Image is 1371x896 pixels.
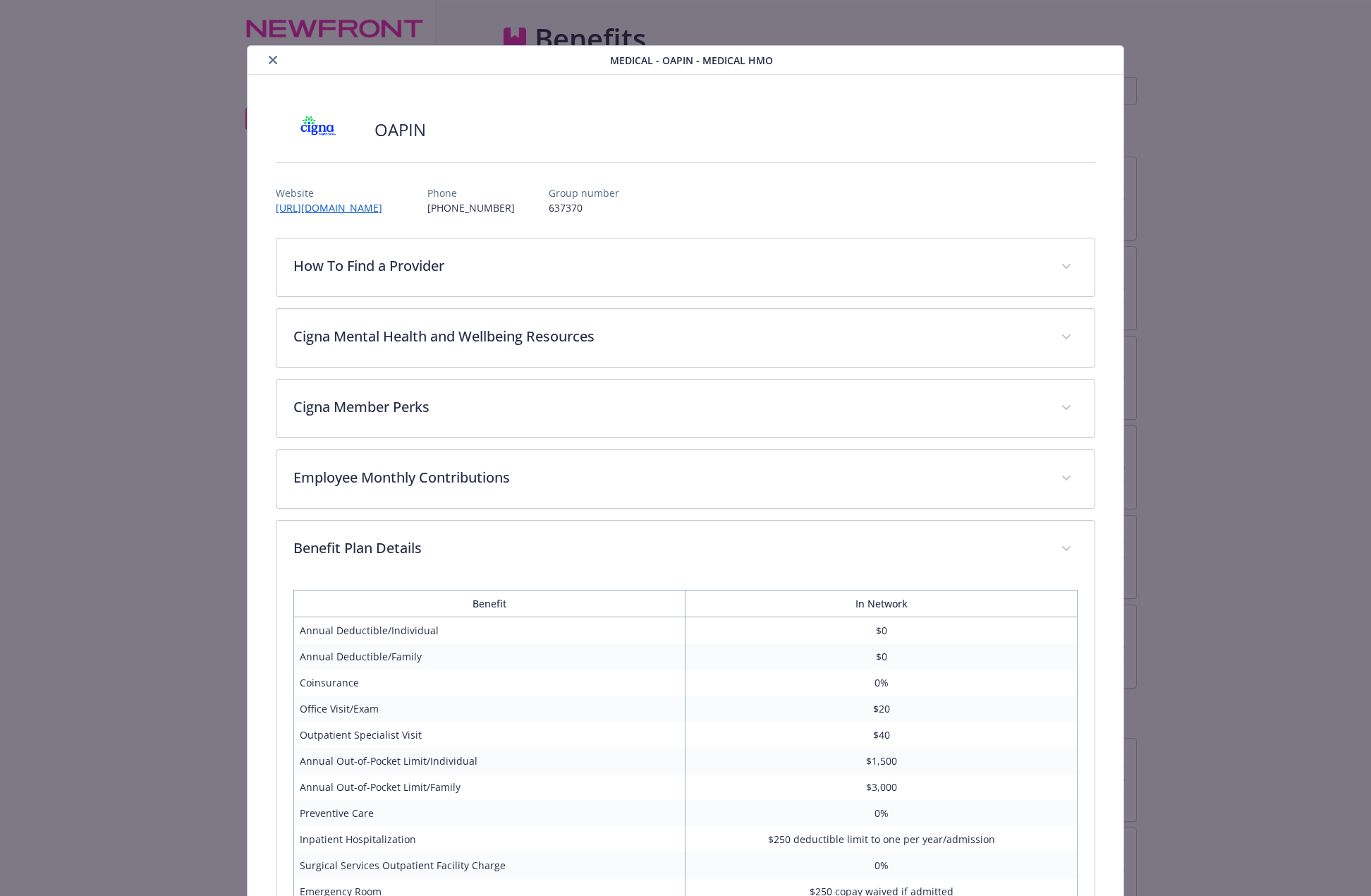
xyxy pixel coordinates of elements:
h2: OAPIN [374,118,426,142]
div: Employee Monthly Contributions [276,450,1095,508]
td: Surgical Services Outpatient Facility Charge [293,852,685,878]
td: Annual Out-of-Pocket Limit/Family [293,774,685,800]
div: Benefit Plan Details [276,521,1095,579]
td: 0% [685,670,1078,696]
td: $20 [685,696,1078,722]
div: How To Find a Provider [276,238,1095,296]
p: Group number [549,186,619,200]
td: $3,000 [685,774,1078,800]
td: Office Visit/Exam [293,696,685,722]
p: Phone [427,186,515,200]
div: Cigna Mental Health and Wellbeing Resources [276,309,1095,367]
td: Annual Deductible/Individual [293,617,685,644]
td: Preventive Care [293,800,685,826]
td: $40 [685,722,1078,748]
td: Annual Out-of-Pocket Limit/Individual [293,748,685,774]
button: close [264,52,281,68]
td: Annual Deductible/Family [293,643,685,670]
td: 0% [685,852,1078,878]
div: Cigna Member Perks [276,380,1095,437]
a: [URL][DOMAIN_NAME] [276,201,394,214]
th: In Network [685,591,1078,617]
p: Cigna Member Perks [293,396,1044,418]
p: 637370 [549,200,619,215]
td: $250 deductible limit to one per year/admission [685,826,1078,852]
td: 0% [685,800,1078,826]
td: Outpatient Specialist Visit [293,722,685,748]
p: Benefit Plan Details [293,538,1044,559]
span: Medical - OAPIN - Medical HMO [610,53,773,68]
p: Cigna Mental Health and Wellbeing Resources [293,326,1044,347]
td: $1,500 [685,748,1078,774]
p: Employee Monthly Contributions [293,467,1044,488]
td: Coinsurance [293,670,685,696]
img: CIGNA [276,109,360,151]
p: [PHONE_NUMBER] [427,200,515,215]
td: $0 [685,643,1078,670]
td: Inpatient Hospitalization [293,826,685,852]
td: $0 [685,617,1078,644]
p: Website [276,186,394,200]
th: Benefit [293,591,685,617]
p: How To Find a Provider [293,255,1044,277]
